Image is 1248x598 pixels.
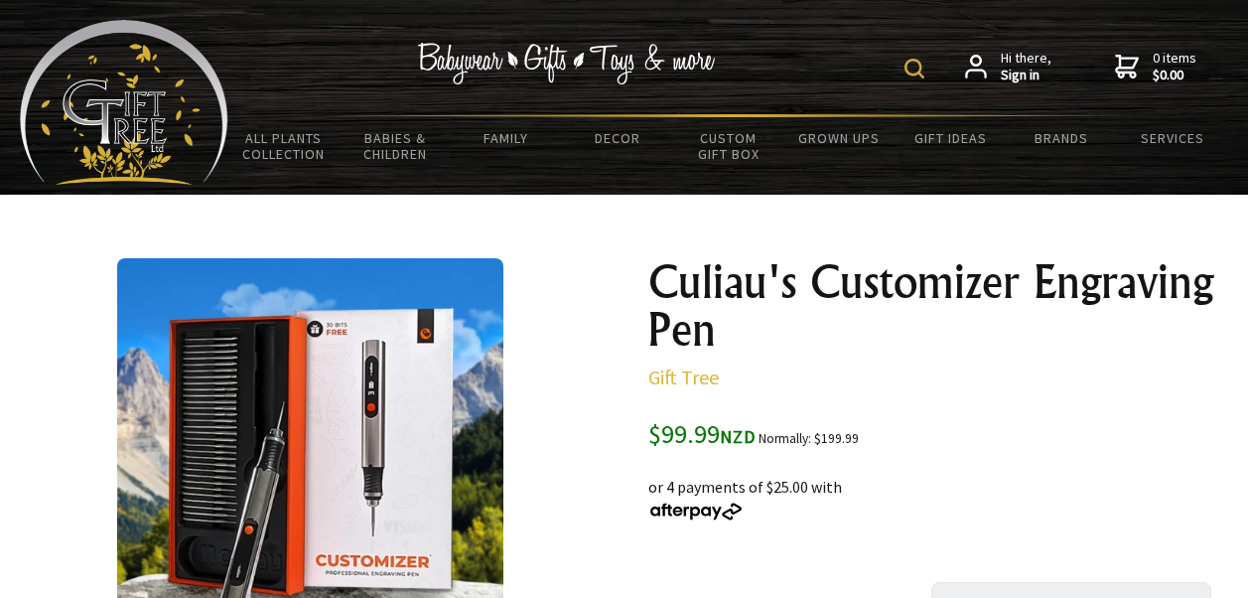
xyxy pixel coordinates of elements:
[1001,67,1051,84] strong: Sign in
[1117,117,1228,159] a: Services
[648,451,1228,523] div: or 4 payments of $25.00 with
[895,117,1006,159] a: Gift Ideas
[1153,49,1196,84] span: 0 items
[1115,50,1196,84] a: 0 items$0.00
[648,258,1228,354] h1: Culiau's Customizer Engraving Pen
[648,417,756,450] span: $99.99
[965,50,1051,84] a: Hi there,Sign in
[1006,117,1117,159] a: Brands
[340,117,451,175] a: Babies & Children
[228,117,340,175] a: All Plants Collection
[904,59,924,78] img: product search
[418,43,716,84] img: Babywear - Gifts - Toys & more
[673,117,784,175] a: Custom Gift Box
[562,117,673,159] a: Decor
[783,117,895,159] a: Grown Ups
[759,430,859,447] small: Normally: $199.99
[648,365,719,389] a: Gift Tree
[451,117,562,159] a: Family
[1001,50,1051,84] span: Hi there,
[720,425,756,448] span: NZD
[20,20,228,185] img: Babyware - Gifts - Toys and more...
[1153,67,1196,84] strong: $0.00
[648,503,744,521] img: Afterpay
